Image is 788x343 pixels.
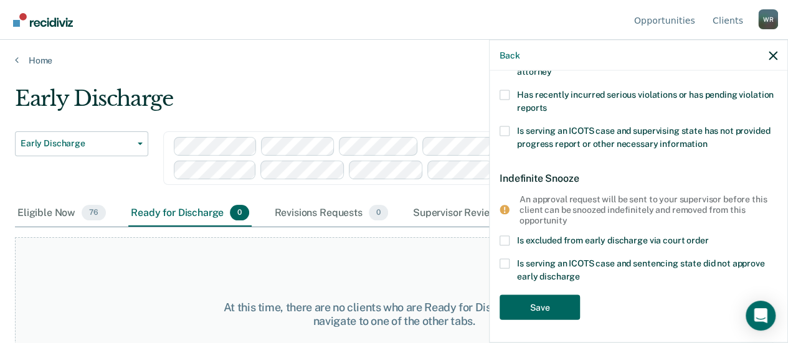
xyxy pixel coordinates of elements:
span: 76 [82,205,106,221]
div: At this time, there are no clients who are Ready for Discharge. Please navigate to one of the oth... [205,301,584,327]
div: Eligible Now [15,200,108,227]
div: An approval request will be sent to your supervisor before this client can be snoozed indefinitel... [520,194,767,225]
button: Profile dropdown button [758,9,778,29]
button: Save [500,294,580,320]
div: Indefinite Snooze [500,162,777,194]
a: Home [15,55,773,66]
span: Has recently incurred serious violations or has pending violation reports [517,90,774,113]
span: Is excluded from early discharge via court order [517,235,708,245]
span: 0 [369,205,388,221]
img: Recidiviz [13,13,73,27]
span: 0 [230,205,249,221]
div: Supervisor Review [411,200,526,227]
div: Revisions Requests [272,200,390,227]
div: Ready for Discharge [128,200,252,227]
span: Is serving an ICOTS case and sentencing state did not approve early discharge [517,258,764,281]
div: Early Discharge [15,86,724,121]
span: Has recently been denied early discharge by court or county attorney [517,54,759,77]
div: Open Intercom Messenger [746,301,776,331]
span: Early Discharge [21,138,133,149]
div: W R [758,9,778,29]
span: Is serving an ICOTS case and supervising state has not provided progress report or other necessar... [517,126,770,149]
button: Back [500,50,520,60]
